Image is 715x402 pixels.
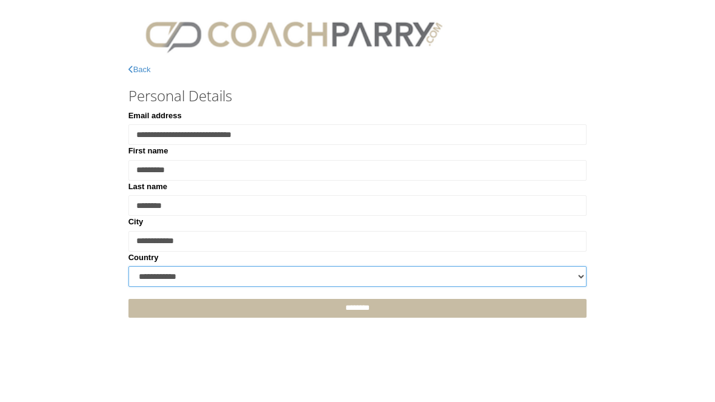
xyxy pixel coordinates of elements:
[128,252,159,264] label: Country
[128,12,459,58] img: CPlogo.png
[128,110,182,122] label: Email address
[128,65,151,74] a: Back
[128,145,168,157] label: First name
[128,216,144,228] label: City
[128,88,587,104] h3: Personal Details
[128,181,167,193] label: Last name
